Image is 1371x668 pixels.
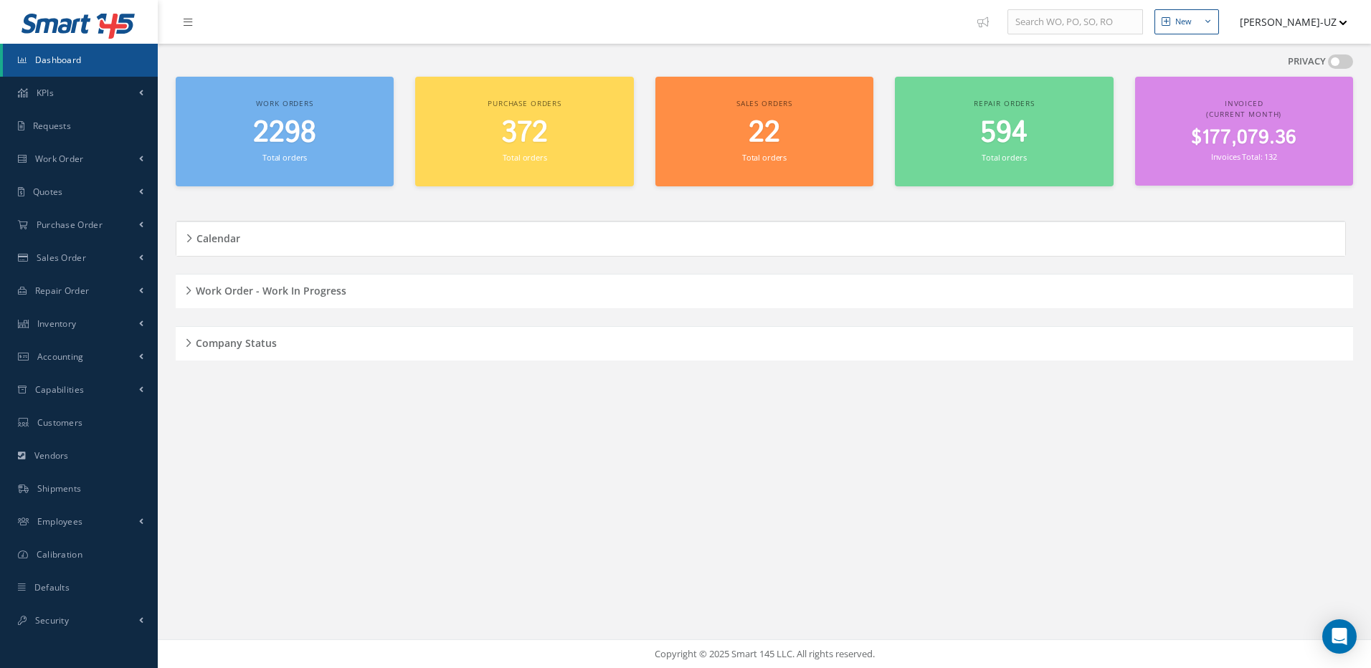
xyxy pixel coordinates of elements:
span: Repair Order [35,285,90,297]
span: Defaults [34,581,70,593]
div: New [1175,16,1192,28]
button: [PERSON_NAME]-UZ [1226,8,1347,36]
a: Work orders 2298 Total orders [176,77,394,186]
span: Vendors [34,449,69,462]
small: Total orders [262,152,307,163]
span: Sales orders [736,98,792,108]
span: Shipments [37,482,82,495]
span: Purchase Order [37,219,103,231]
a: Purchase orders 372 Total orders [415,77,633,186]
span: Sales Order [37,252,86,264]
span: Customers [37,416,83,429]
span: (Current Month) [1206,109,1281,119]
span: 2298 [253,113,316,153]
span: Work Order [35,153,84,165]
span: Inventory [37,318,77,330]
a: Invoiced (Current Month) $177,079.36 Invoices Total: 132 [1135,77,1353,186]
div: Open Intercom Messenger [1322,619,1357,654]
span: Employees [37,515,83,528]
input: Search WO, PO, SO, RO [1007,9,1143,35]
span: Purchase orders [488,98,561,108]
h5: Work Order - Work In Progress [191,280,346,297]
a: Dashboard [3,44,158,77]
span: Repair orders [974,98,1035,108]
span: Calibration [37,548,82,560]
h5: Company Status [191,333,277,350]
a: Sales orders 22 Total orders [655,77,873,186]
span: Invoiced [1225,98,1263,108]
span: Work orders [256,98,313,108]
span: Requests [33,120,71,132]
button: New [1154,9,1219,34]
span: Accounting [37,350,84,363]
span: Quotes [33,186,63,198]
span: 372 [501,113,548,153]
small: Invoices Total: 132 [1211,151,1277,162]
small: Total orders [982,152,1026,163]
div: Copyright © 2025 Smart 145 LLC. All rights reserved. [172,647,1357,662]
span: Capabilities [35,383,85,396]
small: Total orders [503,152,547,163]
a: Repair orders 594 Total orders [895,77,1113,186]
span: $177,079.36 [1191,124,1296,152]
span: Dashboard [35,54,82,66]
small: Total orders [742,152,787,163]
span: Security [35,614,69,626]
label: PRIVACY [1288,54,1326,69]
span: 22 [749,113,780,153]
span: KPIs [37,87,54,99]
span: 594 [980,113,1028,153]
h5: Calendar [192,228,240,245]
